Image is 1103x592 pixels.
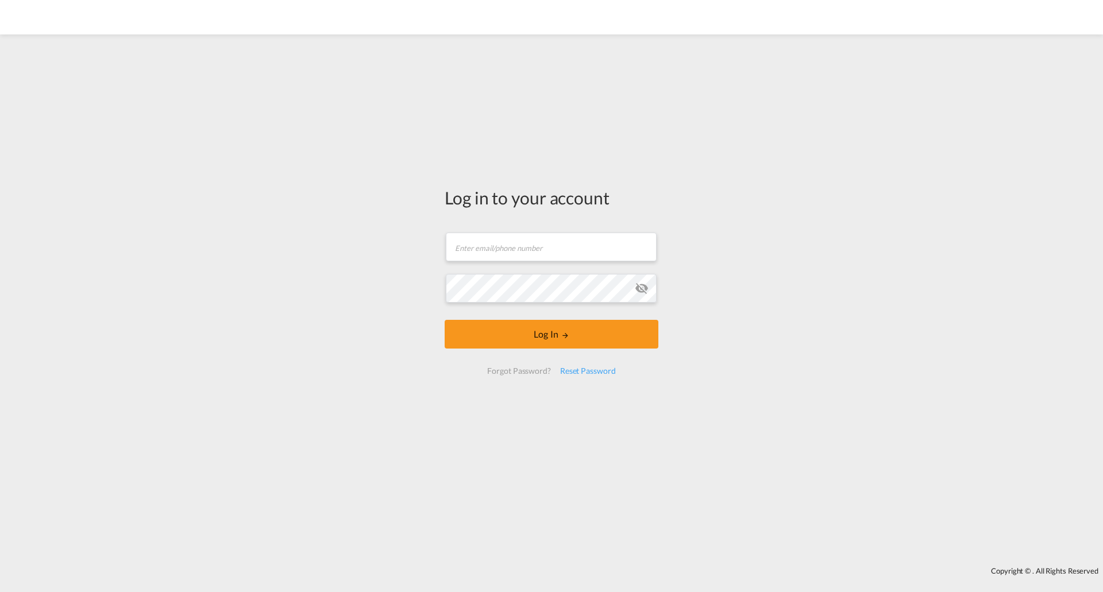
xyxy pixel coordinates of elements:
[445,185,658,210] div: Log in to your account
[445,320,658,349] button: LOGIN
[556,361,620,381] div: Reset Password
[446,233,657,261] input: Enter email/phone number
[483,361,555,381] div: Forgot Password?
[635,281,649,295] md-icon: icon-eye-off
